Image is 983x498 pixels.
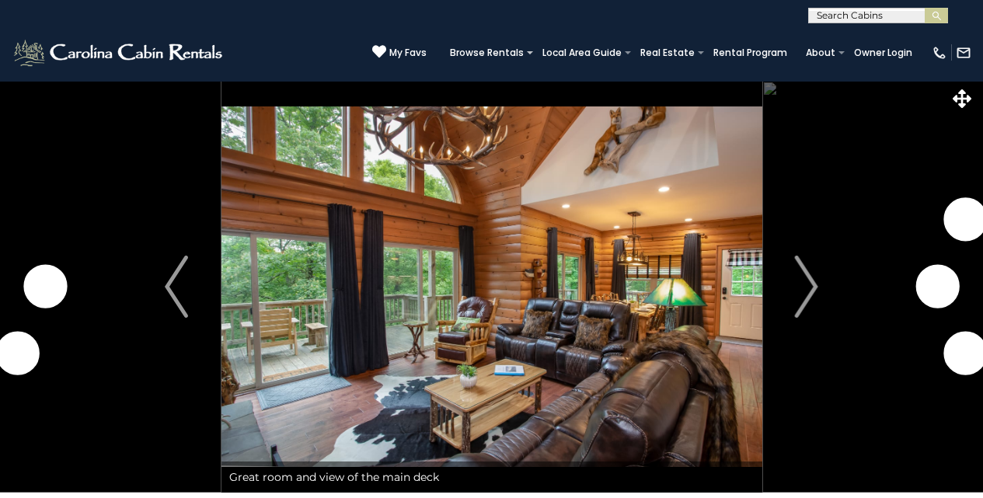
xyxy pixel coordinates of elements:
[762,81,851,493] button: Next
[706,42,795,64] a: Rental Program
[798,42,843,64] a: About
[956,45,971,61] img: mail-regular-white.png
[132,81,221,493] button: Previous
[389,46,427,60] span: My Favs
[221,461,762,493] div: Great room and view of the main deck
[372,44,427,61] a: My Favs
[535,42,629,64] a: Local Area Guide
[442,42,532,64] a: Browse Rentals
[846,42,920,64] a: Owner Login
[633,42,702,64] a: Real Estate
[795,256,818,318] img: arrow
[932,45,947,61] img: phone-regular-white.png
[165,256,188,318] img: arrow
[12,37,227,68] img: White-1-2.png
